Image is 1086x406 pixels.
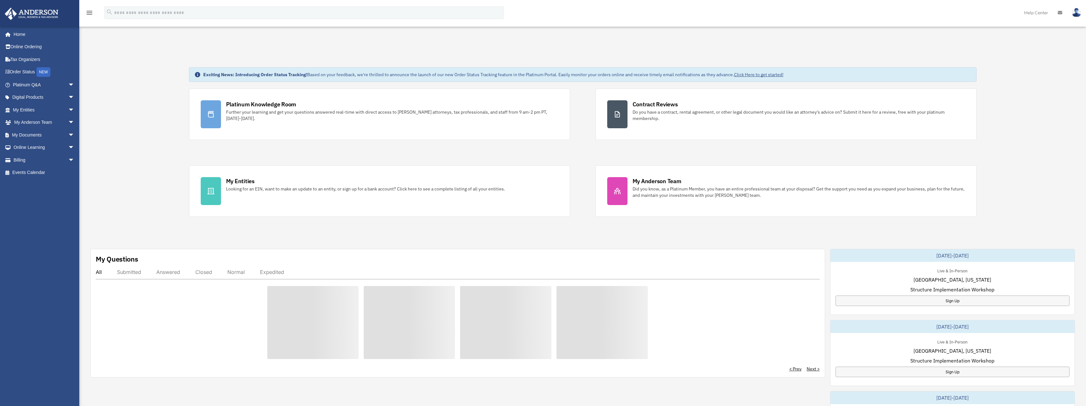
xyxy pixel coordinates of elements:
[4,41,84,53] a: Online Ordering
[633,177,681,185] div: My Anderson Team
[4,166,84,179] a: Events Calendar
[4,141,84,154] a: Online Learningarrow_drop_down
[4,116,84,129] a: My Anderson Teamarrow_drop_down
[807,366,820,372] a: Next >
[3,8,60,20] img: Anderson Advisors Platinum Portal
[633,100,678,108] div: Contract Reviews
[595,89,977,140] a: Contract Reviews Do you have a contract, rental agreement, or other legal document you would like...
[1072,8,1081,17] img: User Pic
[932,338,972,345] div: Live & In-Person
[68,154,81,167] span: arrow_drop_down
[203,72,307,77] strong: Exciting News: Introducing Order Status Tracking!
[195,269,212,275] div: Closed
[910,286,994,293] span: Structure Implementation Workshop
[4,91,84,104] a: Digital Productsarrow_drop_down
[68,141,81,154] span: arrow_drop_down
[68,129,81,142] span: arrow_drop_down
[4,28,81,41] a: Home
[96,254,138,264] div: My Questions
[68,116,81,129] span: arrow_drop_down
[96,269,102,275] div: All
[227,269,245,275] div: Normal
[836,296,1070,306] a: Sign Up
[734,72,784,77] a: Click Here to get started!
[595,165,977,217] a: My Anderson Team Did you know, as a Platinum Member, you have an entire professional team at your...
[189,165,570,217] a: My Entities Looking for an EIN, want to make an update to an entity, or sign up for a bank accoun...
[830,391,1075,404] div: [DATE]-[DATE]
[68,78,81,91] span: arrow_drop_down
[830,320,1075,333] div: [DATE]-[DATE]
[789,366,802,372] a: < Prev
[4,66,84,79] a: Order StatusNEW
[226,100,296,108] div: Platinum Knowledge Room
[932,267,972,274] div: Live & In-Person
[4,53,84,66] a: Tax Organizers
[68,91,81,104] span: arrow_drop_down
[86,9,93,17] i: menu
[4,78,84,91] a: Platinum Q&Aarrow_drop_down
[633,186,965,198] div: Did you know, as a Platinum Member, you have an entire professional team at your disposal? Get th...
[836,367,1070,377] a: Sign Up
[914,347,991,355] span: [GEOGRAPHIC_DATA], [US_STATE]
[260,269,284,275] div: Expedited
[189,89,570,140] a: Platinum Knowledge Room Further your learning and get your questions answered real-time with dire...
[4,154,84,166] a: Billingarrow_drop_down
[203,71,784,78] div: Based on your feedback, we're thrilled to announce the launch of our new Order Status Tracking fe...
[910,357,994,364] span: Structure Implementation Workshop
[226,109,558,122] div: Further your learning and get your questions answered real-time with direct access to [PERSON_NAM...
[117,269,141,275] div: Submitted
[68,103,81,116] span: arrow_drop_down
[36,67,50,77] div: NEW
[633,109,965,122] div: Do you have a contract, rental agreement, or other legal document you would like an attorney's ad...
[4,129,84,141] a: My Documentsarrow_drop_down
[226,177,255,185] div: My Entities
[4,103,84,116] a: My Entitiesarrow_drop_down
[226,186,505,192] div: Looking for an EIN, want to make an update to an entity, or sign up for a bank account? Click her...
[156,269,180,275] div: Answered
[106,9,113,16] i: search
[86,11,93,17] a: menu
[914,276,991,283] span: [GEOGRAPHIC_DATA], [US_STATE]
[830,249,1075,262] div: [DATE]-[DATE]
